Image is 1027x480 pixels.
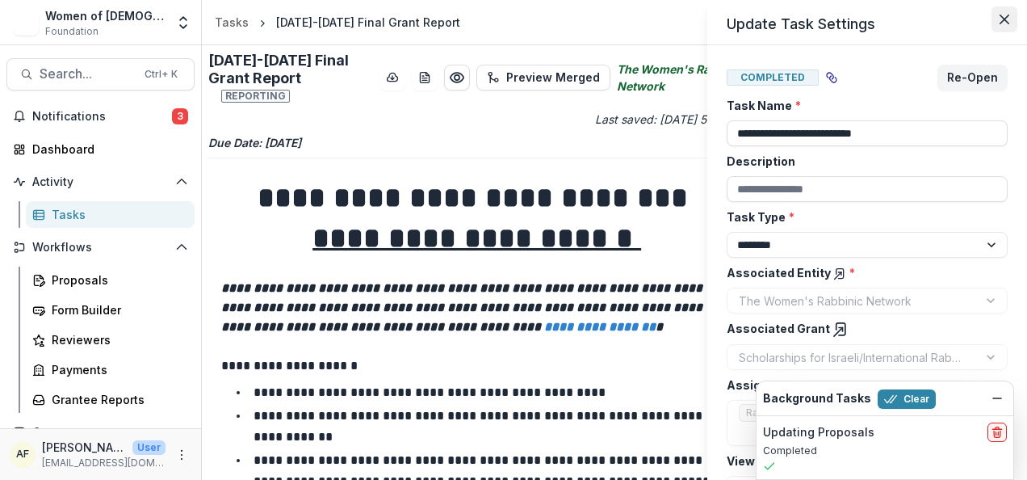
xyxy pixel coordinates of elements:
label: Task Name [727,97,998,114]
button: Re-Open [937,65,1008,91]
button: Clear [878,389,936,409]
button: Close [991,6,1017,32]
button: delete [987,423,1007,442]
h2: Background Tasks [763,392,871,406]
label: Description [727,153,998,170]
label: Viewer(s) [727,453,998,469]
label: Assignee(s) [727,377,998,394]
label: Task Type [727,208,998,225]
label: Associated Grant [727,320,998,338]
button: Dismiss [987,389,1007,408]
h2: Updating Proposals [763,426,874,440]
span: Completed [727,69,819,86]
button: View dependent tasks [819,65,845,91]
p: Completed [763,444,1007,458]
label: Associated Entity [727,264,998,281]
